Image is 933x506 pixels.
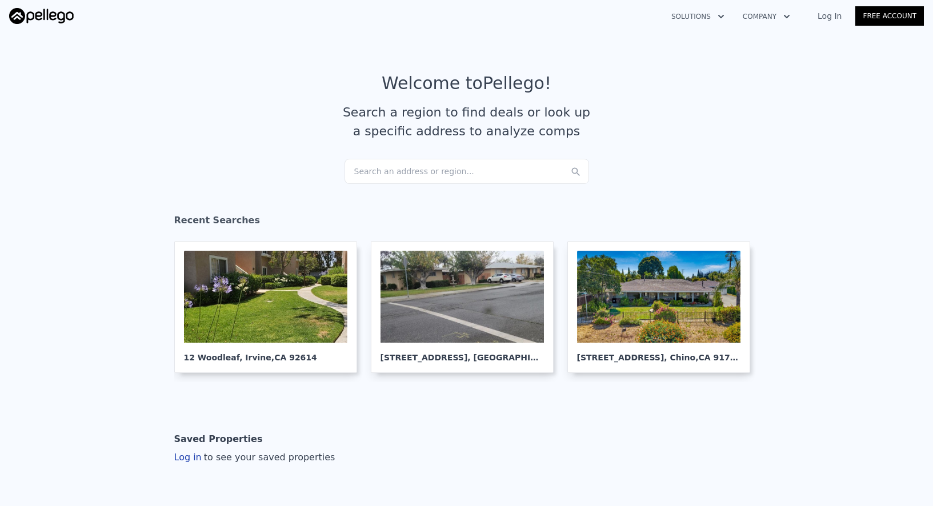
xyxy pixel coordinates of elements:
div: Search an address or region... [345,159,589,184]
div: 12 Woodleaf , Irvine [184,343,347,363]
a: [STREET_ADDRESS], Chino,CA 91710 [567,241,759,373]
div: [STREET_ADDRESS] , Chino [577,343,740,363]
span: to see your saved properties [202,452,335,463]
div: [STREET_ADDRESS] , [GEOGRAPHIC_DATA] [381,343,544,363]
div: Recent Searches [174,204,759,241]
a: Free Account [855,6,924,26]
span: , CA 91710 [695,353,741,362]
button: Solutions [662,6,734,27]
a: [STREET_ADDRESS], [GEOGRAPHIC_DATA] [371,241,563,373]
span: , CA 92614 [271,353,317,362]
div: Welcome to Pellego ! [382,73,551,94]
div: Saved Properties [174,428,263,451]
a: Log In [804,10,855,22]
div: Search a region to find deals or look up a specific address to analyze comps [339,103,595,140]
button: Company [734,6,799,27]
div: Log in [174,451,335,464]
a: 12 Woodleaf, Irvine,CA 92614 [174,241,366,373]
img: Pellego [9,8,74,24]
